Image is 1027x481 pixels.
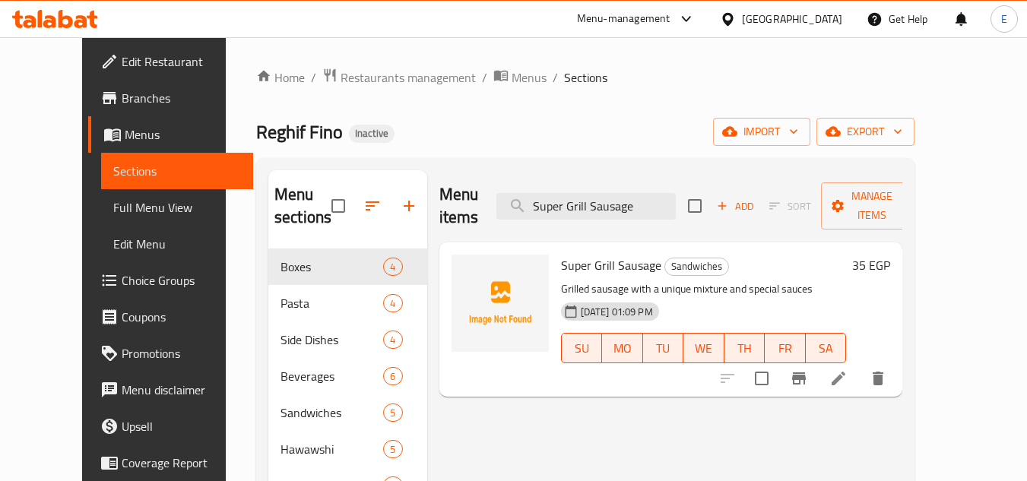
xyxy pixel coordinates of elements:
span: Coupons [122,308,242,326]
a: Edit Restaurant [88,43,254,80]
span: SU [568,337,596,359]
span: Pasta [281,294,383,312]
li: / [482,68,487,87]
span: Hawawshi [281,440,383,458]
div: Pasta4 [268,285,427,321]
button: Manage items [821,182,923,229]
button: Add section [391,188,427,224]
button: delete [860,360,896,397]
div: [GEOGRAPHIC_DATA] [742,11,842,27]
button: TU [643,333,684,363]
button: Add [711,195,759,218]
div: Side Dishes4 [268,321,427,358]
a: Coverage Report [88,445,254,481]
div: items [383,403,402,422]
span: Select all sections [322,190,354,222]
span: FR [771,337,800,359]
div: Menu-management [577,10,670,28]
button: Branch-specific-item [781,360,817,397]
span: Add item [711,195,759,218]
h2: Menu sections [274,183,331,229]
span: 6 [384,369,401,384]
span: SA [812,337,841,359]
div: Sandwiches [281,403,383,422]
button: MO [602,333,643,363]
a: Coupons [88,299,254,335]
a: Edit Menu [101,226,254,262]
span: Boxes [281,258,383,276]
img: Super Grill Sausage [452,255,549,352]
button: export [816,118,914,146]
li: / [311,68,316,87]
span: Side Dishes [281,331,383,349]
span: 5 [384,406,401,420]
a: Menus [493,68,547,87]
div: Hawawshi5 [268,431,427,467]
span: WE [689,337,718,359]
span: Reghif Fino [256,115,343,149]
span: Sections [564,68,607,87]
span: Inactive [349,127,395,140]
a: Menu disclaimer [88,372,254,408]
a: Home [256,68,305,87]
a: Choice Groups [88,262,254,299]
input: search [496,193,676,220]
span: Menus [512,68,547,87]
span: Edit Menu [113,235,242,253]
div: Boxes4 [268,248,427,285]
button: SA [806,333,847,363]
span: 4 [384,260,401,274]
h6: 35 EGP [852,255,890,276]
nav: breadcrumb [256,68,914,87]
span: Branches [122,89,242,107]
span: Upsell [122,417,242,435]
li: / [553,68,558,87]
span: Choice Groups [122,271,242,290]
span: Edit Restaurant [122,52,242,71]
span: 4 [384,296,401,311]
button: import [713,118,810,146]
a: Promotions [88,335,254,372]
a: Menus [88,116,254,153]
span: TU [649,337,678,359]
p: Grilled sausage with a unique mixture and special sauces [561,280,847,299]
div: Beverages6 [268,358,427,394]
span: Promotions [122,344,242,362]
span: 4 [384,333,401,347]
span: Restaurants management [341,68,476,87]
span: Sections [113,162,242,180]
span: [DATE] 01:09 PM [575,305,659,319]
a: Branches [88,80,254,116]
a: Sections [101,153,254,189]
span: Add [715,198,756,215]
div: Sandwiches5 [268,394,427,431]
div: Inactive [349,125,395,143]
span: Coverage Report [122,454,242,472]
div: items [383,258,402,276]
span: Sandwiches [665,258,728,275]
div: Sandwiches [664,258,729,276]
div: items [383,367,402,385]
span: Full Menu View [113,198,242,217]
span: E [1001,11,1007,27]
span: Menus [125,125,242,144]
span: 5 [384,442,401,457]
div: items [383,331,402,349]
span: Sort sections [354,188,391,224]
span: Select section [679,190,711,222]
span: TH [731,337,759,359]
a: Full Menu View [101,189,254,226]
h2: Menu items [439,183,479,229]
button: WE [683,333,724,363]
button: SU [561,333,602,363]
span: MO [608,337,637,359]
span: Beverages [281,367,383,385]
span: import [725,122,798,141]
div: items [383,294,402,312]
a: Upsell [88,408,254,445]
